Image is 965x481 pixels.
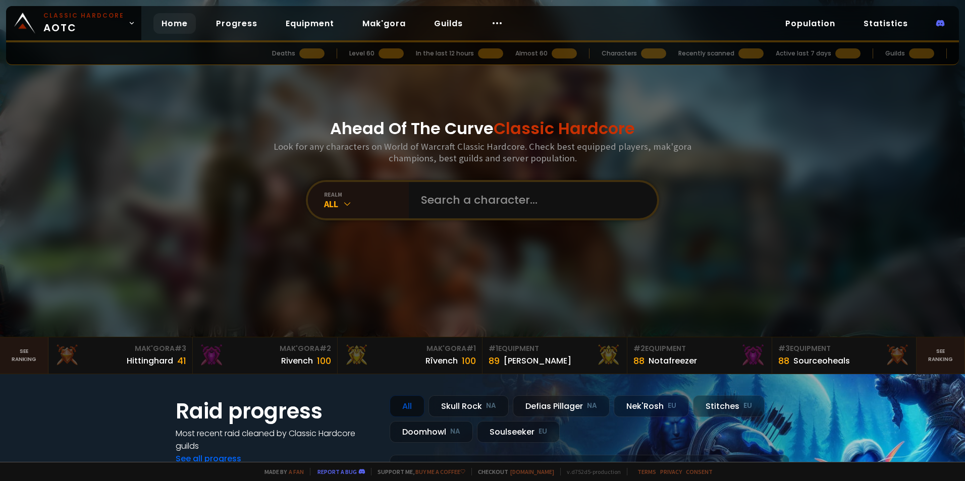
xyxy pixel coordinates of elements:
span: v. d752d5 - production [560,468,621,475]
span: # 1 [466,343,476,353]
div: Doomhowl [390,421,473,443]
span: Made by [258,468,304,475]
span: Classic Hardcore [494,117,635,140]
small: EU [743,401,752,411]
div: 100 [462,354,476,368]
span: # 2 [633,343,645,353]
a: a fan [289,468,304,475]
div: Level 60 [349,49,374,58]
div: Stitches [693,395,765,417]
input: Search a character... [415,182,645,218]
a: Mak'gora [354,13,414,34]
small: EU [539,427,547,437]
a: #1Equipment89[PERSON_NAME] [482,337,627,374]
a: Population [777,13,843,34]
a: Home [153,13,196,34]
div: Skull Rock [428,395,509,417]
a: Report a bug [317,468,357,475]
h4: Most recent raid cleaned by Classic Hardcore guilds [176,427,378,452]
div: 100 [317,354,331,368]
span: # 3 [175,343,186,353]
small: NA [587,401,597,411]
div: Defias Pillager [513,395,610,417]
div: Deaths [272,49,295,58]
h1: Ahead Of The Curve [330,116,635,141]
h1: Raid progress [176,395,378,427]
span: # 1 [489,343,498,353]
div: Rîvench [425,354,458,367]
span: # 2 [319,343,331,353]
div: 41 [177,354,186,368]
a: Consent [686,468,713,475]
div: Rivench [281,354,313,367]
span: AOTC [43,11,124,35]
div: Soulseeker [477,421,560,443]
a: Mak'Gora#2Rivench100 [193,337,338,374]
div: Characters [602,49,637,58]
a: Mak'Gora#1Rîvench100 [338,337,482,374]
div: Almost 60 [515,49,548,58]
div: Equipment [633,343,766,354]
small: NA [450,427,460,437]
div: [PERSON_NAME] [504,354,571,367]
div: Mak'Gora [344,343,476,354]
a: Classic HardcoreAOTC [6,6,141,40]
span: Checkout [471,468,554,475]
a: Equipment [278,13,342,34]
div: Mak'Gora [55,343,187,354]
div: Hittinghard [127,354,173,367]
div: 88 [778,354,789,368]
a: Progress [208,13,265,34]
a: See all progress [176,453,241,464]
a: Mak'Gora#3Hittinghard41 [48,337,193,374]
div: Sourceoheals [793,354,850,367]
a: #3Equipment88Sourceoheals [772,337,917,374]
a: Privacy [660,468,682,475]
div: realm [324,191,409,198]
a: #2Equipment88Notafreezer [627,337,772,374]
div: Notafreezer [649,354,697,367]
h3: Look for any characters on World of Warcraft Classic Hardcore. Check best equipped players, mak'g... [270,141,695,164]
div: Mak'Gora [199,343,331,354]
div: Nek'Rosh [614,395,689,417]
small: EU [668,401,676,411]
a: Guilds [426,13,471,34]
a: Buy me a coffee [415,468,465,475]
div: Active last 7 days [776,49,831,58]
div: Equipment [778,343,910,354]
small: NA [486,401,496,411]
div: Guilds [885,49,905,58]
a: Seeranking [917,337,965,374]
div: 89 [489,354,500,368]
div: Equipment [489,343,621,354]
div: Recently scanned [678,49,734,58]
div: In the last 12 hours [416,49,474,58]
div: 88 [633,354,645,368]
small: Classic Hardcore [43,11,124,20]
div: All [390,395,424,417]
span: Support me, [371,468,465,475]
a: Statistics [855,13,916,34]
a: [DOMAIN_NAME] [510,468,554,475]
div: All [324,198,409,210]
span: # 3 [778,343,790,353]
a: Terms [637,468,656,475]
